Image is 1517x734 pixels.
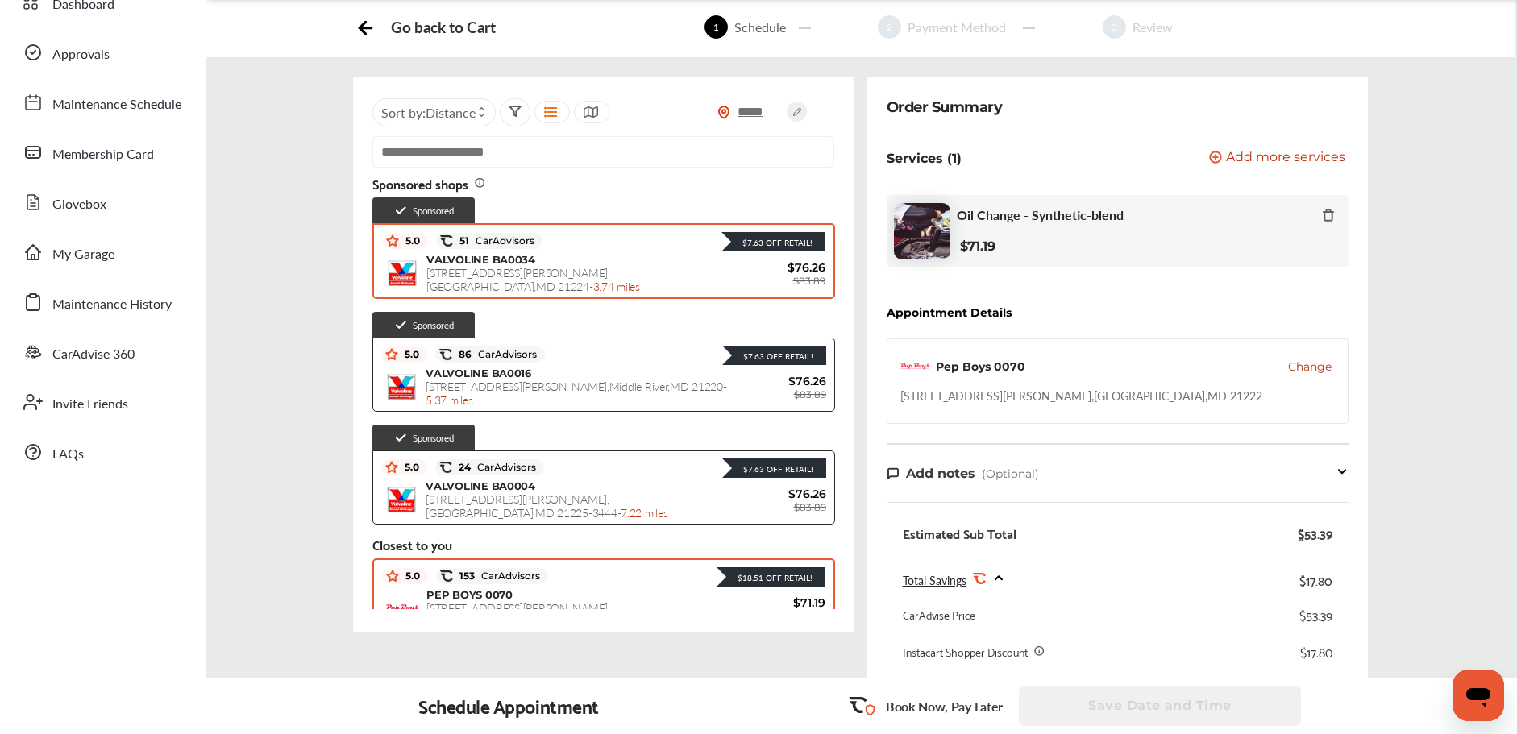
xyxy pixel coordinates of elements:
[15,331,189,373] a: CarAdvise 360
[936,359,1025,375] div: Pep Boys 0070
[394,318,408,332] img: check-icon.521c8815.svg
[385,483,418,516] img: logo-valvoline.png
[717,106,730,119] img: location_vector_orange.38f05af8.svg
[386,234,399,247] img: star_icon.59ea9307.svg
[1209,151,1345,166] button: Add more services
[453,234,534,247] span: 51
[372,312,475,338] div: Sponsored
[426,103,476,122] span: Distance
[887,151,962,166] p: Services (1)
[15,381,189,423] a: Invite Friends
[418,695,599,717] div: Schedule Appointment
[426,491,667,520] span: [STREET_ADDRESS][PERSON_NAME] , [GEOGRAPHIC_DATA] , MD 21225-3444 -
[901,18,1012,36] div: Payment Method
[372,425,475,450] div: Sponsored
[894,203,950,259] img: oil-change-thumb.jpg
[385,461,398,474] img: star_icon.59ea9307.svg
[398,461,419,474] span: 5.0
[729,374,826,388] span: $76.26
[52,194,106,215] span: Glovebox
[440,234,453,247] img: caradvise_icon.5c74104a.svg
[1453,670,1504,721] iframe: Button to launch messaging window
[472,349,537,360] span: CarAdvisors
[1126,18,1179,36] div: Review
[903,572,966,588] span: Total Savings
[385,371,418,403] img: logo-valvoline.png
[452,348,537,361] span: 86
[471,462,536,473] span: CarAdvisors
[399,570,420,583] span: 5.0
[794,501,826,513] span: $83.89
[903,525,1016,541] div: Estimated Sub Total
[52,244,114,265] span: My Garage
[52,94,181,115] span: Maintenance Schedule
[399,234,420,247] span: 5.0
[386,257,418,289] img: logo-valvoline.png
[52,394,128,415] span: Invite Friends
[1226,151,1345,166] span: Add more services
[729,260,825,275] span: $76.26
[906,466,975,481] span: Add notes
[621,504,667,520] span: 7.22 miles
[794,388,826,400] span: $83.89
[391,18,495,36] div: Go back to Cart
[372,176,486,191] span: Sponsored shops
[957,207,1124,222] span: Oil Change - Synthetic-blend
[469,235,534,247] span: CarAdvisors
[372,537,834,552] div: Closest to you
[439,461,452,474] img: caradvise_icon.5c74104a.svg
[15,131,189,173] a: Membership Card
[386,570,399,583] img: star_icon.59ea9307.svg
[1209,151,1349,166] a: Add more services
[1298,525,1332,541] div: $53.39
[15,281,189,323] a: Maintenance History
[398,348,419,361] span: 5.0
[903,607,975,623] div: CarAdvise Price
[385,348,398,361] img: star_icon.59ea9307.svg
[381,103,476,122] span: Sort by :
[386,592,418,624] img: logo-pepboys.png
[426,264,640,294] span: [STREET_ADDRESS][PERSON_NAME] , [GEOGRAPHIC_DATA] , MD 21224 -
[15,181,189,223] a: Glovebox
[1299,607,1332,623] div: $53.39
[475,570,540,582] span: CarAdvisors
[878,15,901,39] span: 2
[452,461,536,474] span: 24
[52,144,154,165] span: Membership Card
[900,352,929,381] img: logo-pepboys.png
[15,231,189,273] a: My Garage
[52,344,135,365] span: CarAdvise 360
[593,278,640,294] span: 3.74 miles
[52,444,84,465] span: FAQs
[426,367,531,379] span: VALVOLINE BA0016
[15,31,189,73] a: Approvals
[15,81,189,123] a: Maintenance Schedule
[15,431,189,473] a: FAQs
[886,697,1003,715] p: Book Now, Pay Later
[728,18,792,36] div: Schedule
[439,348,452,361] img: caradvise_icon.5c74104a.svg
[372,197,475,223] div: Sponsored
[704,15,728,39] span: 1
[426,253,535,266] span: VALVOLINE BA0034
[426,599,640,629] span: [STREET_ADDRESS][PERSON_NAME] , [GEOGRAPHIC_DATA] , MD 21222 -
[1103,15,1126,39] span: 3
[453,570,540,583] span: 153
[1299,569,1332,591] div: $17.80
[426,588,513,601] span: PEP BOYS 0070
[426,479,535,492] span: VALVOLINE BA0004
[1300,644,1332,660] div: $17.80
[394,204,408,218] img: check-icon.521c8815.svg
[729,595,825,610] span: $71.19
[887,96,1003,118] div: Order Summary
[887,306,1012,319] div: Appointment Details
[426,392,472,408] span: 5.37 miles
[440,570,453,583] img: caradvise_icon.5c74104a.svg
[887,467,900,480] img: note-icon.db9493fa.svg
[903,644,1028,660] div: Instacart Shopper Discount
[793,275,825,287] span: $83.89
[52,294,172,315] span: Maintenance History
[1288,359,1332,375] button: Change
[426,378,727,408] span: [STREET_ADDRESS][PERSON_NAME] , Middle River , MD 21220 -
